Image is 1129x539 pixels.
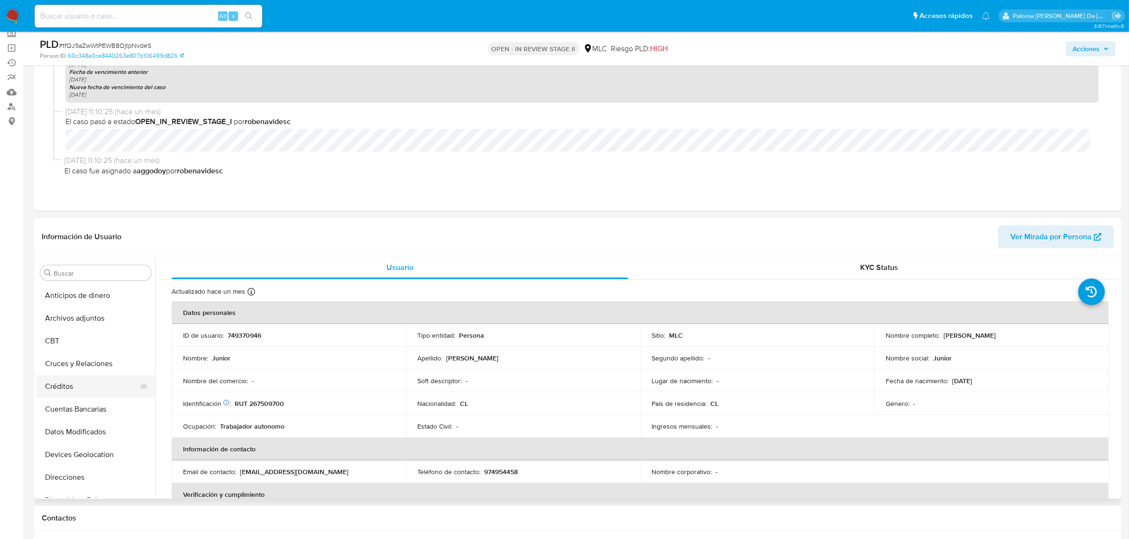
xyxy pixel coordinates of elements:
p: - [456,422,458,431]
span: Alt [219,11,227,20]
th: Verificación y cumplimiento [172,483,1109,506]
a: Salir [1112,11,1122,21]
p: ID de usuario : [183,331,224,340]
p: Persona [459,331,484,340]
button: Buscar [44,269,52,277]
button: Dispositivos Point [37,489,155,512]
button: Archivos adjuntos [37,307,155,330]
span: HIGH [651,43,668,54]
p: Email de contacto : [183,467,236,476]
span: Accesos rápidos [919,11,973,21]
p: Nombre del comercio : [183,377,248,385]
a: 60c348a0ce8440263e807b106499d826 [68,52,184,60]
span: Riesgo PLD: [611,44,668,54]
p: CL [710,399,718,408]
p: País de residencia : [652,399,707,408]
b: aggodoy [137,165,166,176]
span: El caso fue asignado a por [64,166,1099,176]
p: Identificación : [183,399,231,408]
button: Direcciones [37,466,155,489]
p: Nombre completo : [886,331,940,340]
span: Usuario [386,262,413,273]
p: [PERSON_NAME] [446,354,498,362]
p: Junior [933,354,952,362]
p: MLC [669,331,683,340]
p: Ingresos mensuales : [652,422,712,431]
input: Buscar [54,269,147,278]
p: Tipo entidad : [417,331,455,340]
p: Ocupación : [183,422,216,431]
p: Lugar de nacimiento : [652,377,713,385]
b: Fecha de vencimiento anterior [69,68,147,76]
div: MLC [583,44,607,54]
p: Trabajador autonomo [220,422,285,431]
h1: Información de Usuario [42,232,121,242]
b: PLD [40,36,59,52]
p: RUT 267509700 [235,399,284,408]
p: 974954458 [484,467,518,476]
p: Teléfono de contacto : [417,467,480,476]
button: Cuentas Bancarias [37,398,155,421]
p: paloma.falcondesoto@mercadolibre.cl [1013,11,1109,20]
span: 3.157.1-hotfix-5 [1094,22,1124,30]
span: [DATE] 11:10:25 (hace un mes) [64,155,1099,166]
p: Nombre corporativo : [652,467,712,476]
p: 749370946 [228,331,261,340]
p: [DATE] [952,377,972,385]
i: [DATE] [69,90,86,99]
b: Nueva fecha de vencimiento del caso [69,83,165,91]
p: - [252,377,254,385]
span: s [232,11,235,20]
p: Sitio : [652,331,665,340]
th: Información de contacto [172,438,1109,460]
a: Notificaciones [982,12,990,20]
b: Person ID [40,52,66,60]
b: robenavidesc [245,116,291,127]
p: Soft descriptor : [417,377,462,385]
span: [DATE] 11:10:25 (hace un mes) [65,107,1099,117]
input: Buscar usuario o caso... [35,10,262,22]
span: Ver Mirada por Persona [1010,225,1092,248]
p: - [466,377,468,385]
p: [EMAIL_ADDRESS][DOMAIN_NAME] [240,467,349,476]
p: Junior [212,354,230,362]
span: # tfQJ9aZwWtPEWB8OjtpNvdeS [59,41,151,50]
p: Apellido : [417,354,442,362]
p: [PERSON_NAME] [944,331,996,340]
b: robenavidesc [177,165,223,176]
p: Estado Civil : [417,422,452,431]
button: CBT [37,330,155,352]
span: KYC Status [861,262,899,273]
button: Devices Geolocation [37,443,155,466]
p: Nacionalidad : [417,399,456,408]
p: Nombre : [183,354,208,362]
p: Género : [886,399,909,408]
button: Créditos [37,375,147,398]
p: - [716,377,718,385]
p: Nombre social : [886,354,929,362]
i: [DATE] [69,75,86,83]
span: Acciones [1073,41,1100,56]
p: - [716,422,718,431]
th: Datos personales [172,301,1109,324]
button: Anticipos de dinero [37,284,155,307]
p: Fecha de nacimiento : [886,377,948,385]
p: CL [460,399,468,408]
p: - [708,354,710,362]
p: - [716,467,717,476]
b: OPEN_IN_REVIEW_STAGE_I [135,116,232,127]
p: OPEN - IN REVIEW STAGE II [488,42,579,55]
button: search-icon [239,9,258,23]
span: El caso pasó a estado por [65,117,1099,127]
h1: Contactos [42,513,1114,523]
button: Datos Modificados [37,421,155,443]
button: Acciones [1066,41,1116,56]
p: Actualizado hace un mes [172,287,245,296]
p: - [913,399,915,408]
button: Ver Mirada por Persona [998,225,1114,248]
p: Segundo apellido : [652,354,704,362]
button: Cruces y Relaciones [37,352,155,375]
